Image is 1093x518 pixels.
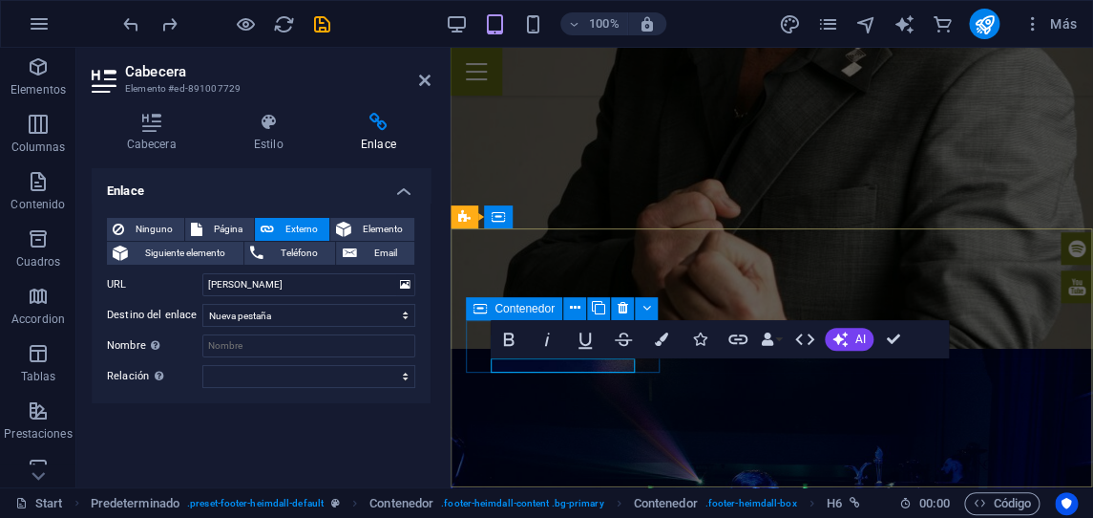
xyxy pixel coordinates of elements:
span: Siguiente elemento [134,242,238,265]
input: Nombre [202,335,415,357]
i: Rehacer: Mover elementos (Ctrl+Y, ⌘+Y) [158,13,180,35]
label: URL [107,273,202,296]
button: commerce [931,12,954,35]
button: navigator [854,12,877,35]
button: Strikethrough [605,320,641,358]
h6: 100% [589,12,620,35]
button: redo [158,12,180,35]
i: AI Writer [893,13,915,35]
button: design [778,12,801,35]
i: Este elemento es un preajuste personalizable [331,498,340,508]
i: Este elemento está vinculado [850,498,860,508]
label: Destino del enlace [107,304,202,327]
button: save [310,12,333,35]
button: 100% [560,12,628,35]
h2: Cabecera [125,63,431,80]
button: Código [964,492,1040,515]
h3: Elemento #ed-891007729 [125,80,392,97]
button: Data Bindings [758,320,785,358]
button: text_generator [893,12,915,35]
button: Usercentrics [1055,492,1078,515]
h4: Cabecera [92,113,219,153]
button: undo [119,12,142,35]
span: Haz clic para seleccionar y doble clic para editar [634,492,698,515]
span: AI [855,334,866,345]
span: Código [973,492,1031,515]
button: Italic (Ctrl+I) [529,320,565,358]
button: Siguiente elemento [107,242,243,265]
button: Teléfono [244,242,336,265]
h4: Enlace [92,168,431,203]
button: Link [720,320,756,358]
button: Externo [255,218,329,241]
button: AI [825,328,873,351]
button: Confirm (Ctrl+⏎) [875,320,912,358]
button: Elemento [330,218,414,241]
span: Haz clic para seleccionar y doble clic para editar [91,492,179,515]
i: Publicar [974,13,996,35]
button: reload [272,12,295,35]
span: Teléfono [269,242,330,265]
p: Prestaciones [4,426,72,442]
i: Guardar (Ctrl+S) [311,13,333,35]
button: Icons [682,320,718,358]
button: HTML [787,320,823,358]
i: Navegador [855,13,877,35]
h4: Estilo [219,113,326,153]
button: Colors [643,320,680,358]
i: Deshacer: Cambiar enlace (Ctrl+Z) [120,13,142,35]
i: Comercio [932,13,954,35]
p: Columnas [11,140,66,155]
input: URL... [202,273,415,296]
span: 00 00 [919,492,949,515]
span: Email [362,242,409,265]
p: Tablas [21,369,56,384]
span: . footer-heimdall-content .bg-primary [441,492,603,515]
button: Bold (Ctrl+B) [491,320,527,358]
button: Haz clic para salir del modo de previsualización y seguir editando [234,12,257,35]
label: Relación [107,365,202,388]
button: pages [816,12,839,35]
i: Páginas (Ctrl+Alt+S) [817,13,839,35]
p: Contenido [11,197,65,212]
label: Nombre [107,335,202,357]
span: Haz clic para seleccionar y doble clic para editar [827,492,842,515]
button: Más [1015,9,1084,39]
button: Email [336,242,414,265]
button: Underline (Ctrl+U) [567,320,603,358]
button: publish [969,9,999,39]
button: Ninguno [107,218,184,241]
h6: Tiempo de la sesión [899,492,950,515]
span: Elemento [357,218,409,241]
span: Ninguno [130,218,179,241]
span: Página [208,218,248,241]
span: Haz clic para seleccionar y doble clic para editar [369,492,433,515]
i: Diseño (Ctrl+Alt+Y) [779,13,801,35]
button: Página [185,218,254,241]
h4: Enlace [326,113,431,153]
p: Cuadros [16,254,61,270]
p: Elementos [11,82,66,97]
i: Al redimensionar, ajustar el nivel de zoom automáticamente para ajustarse al dispositivo elegido. [639,15,656,32]
span: . footer-heimdall-box [704,492,796,515]
nav: breadcrumb [91,492,860,515]
span: . preset-footer-heimdall-default [187,492,324,515]
span: : [933,496,935,510]
span: Externo [280,218,324,241]
span: Contenedor [494,303,555,314]
a: Haz clic para cancelar la selección y doble clic para abrir páginas [15,492,63,515]
span: Más [1022,14,1077,33]
i: Volver a cargar página [273,13,295,35]
p: Accordion [11,312,65,327]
